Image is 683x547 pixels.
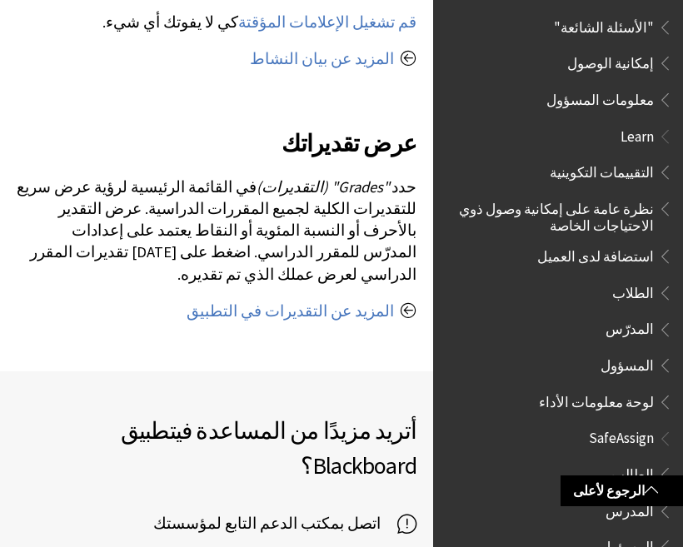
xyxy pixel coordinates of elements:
[153,511,416,536] a: اتصل بمكتب الدعم التابع لمؤسستك
[257,177,390,196] span: "Grades" (التقديرات)
[554,13,654,36] span: "الأسئلة الشائعة"
[17,413,416,483] h2: أتريد مزيدًا من المساعدة في ؟
[539,388,654,410] span: لوحة معلومات الأداء
[611,460,654,483] span: الطالب
[601,351,654,374] span: المسؤول
[17,12,416,33] p: كي لا يفوتك أي شيء.
[537,242,654,265] span: استضافة لدى العميل
[453,195,654,234] span: نظرة عامة على إمكانية وصول ذوي الاحتياجات الخاصة
[238,12,416,32] a: قم تشغيل الإعلامات المؤقتة
[612,279,654,301] span: الطلاب
[606,316,654,338] span: المدرّس
[589,425,654,447] span: SafeAssign
[121,415,416,480] span: تطبيق Blackboard
[546,86,654,108] span: معلومات المسؤول
[443,122,673,416] nav: Book outline for Blackboard Learn Help
[17,177,416,286] p: حدد في القائمة الرئيسية لرؤية عرض سريع للتقديرات الكلية لجميع المقررات الدراسية. عرض التقدير بالأ...
[567,49,654,72] span: إمكانية الوصول
[550,158,654,181] span: التقييمات التكوينية
[606,497,654,520] span: المدرس
[17,106,416,161] h2: عرض تقديراتك
[621,122,654,145] span: Learn
[250,49,394,69] a: المزيد عن بيان النشاط
[153,511,397,536] span: اتصل بمكتب الدعم التابع لمؤسستك
[187,301,394,321] a: المزيد عن التقديرات في التطبيق
[561,475,683,506] a: الرجوع لأعلى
